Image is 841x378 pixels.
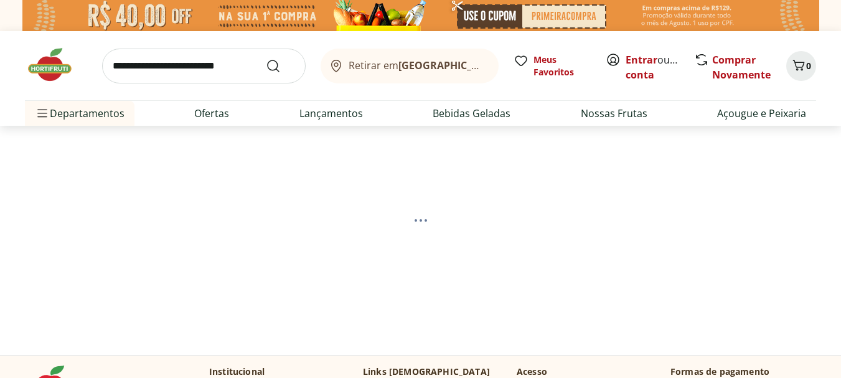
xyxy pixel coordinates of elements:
img: Hortifruti [25,46,87,83]
b: [GEOGRAPHIC_DATA]/[GEOGRAPHIC_DATA] [398,59,608,72]
a: Açougue e Peixaria [717,106,806,121]
span: ou [626,52,681,82]
p: Institucional [209,366,265,378]
button: Retirar em[GEOGRAPHIC_DATA]/[GEOGRAPHIC_DATA] [321,49,499,83]
span: Meus Favoritos [533,54,591,78]
span: Retirar em [349,60,486,71]
p: Links [DEMOGRAPHIC_DATA] [363,366,490,378]
button: Carrinho [786,51,816,81]
p: Formas de pagamento [670,366,816,378]
button: Submit Search [266,59,296,73]
span: Departamentos [35,98,125,128]
a: Criar conta [626,53,694,82]
input: search [102,49,306,83]
a: Lançamentos [299,106,363,121]
span: 0 [806,60,811,72]
a: Comprar Novamente [712,53,771,82]
p: Acesso [517,366,547,378]
a: Entrar [626,53,657,67]
button: Menu [35,98,50,128]
a: Bebidas Geladas [433,106,510,121]
a: Meus Favoritos [514,54,591,78]
a: Nossas Frutas [581,106,647,121]
a: Ofertas [194,106,229,121]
